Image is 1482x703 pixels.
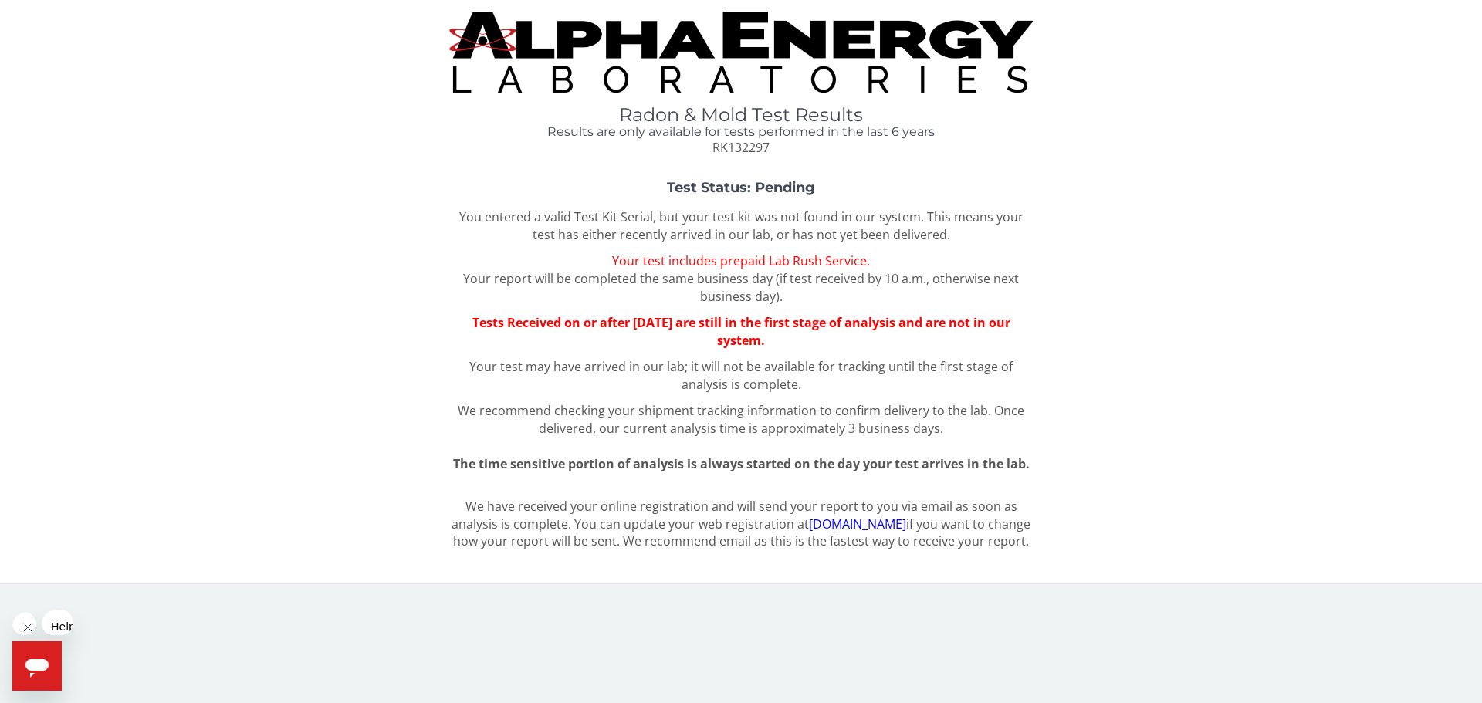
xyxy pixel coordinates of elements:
[539,402,1024,437] span: Once delivered, our current analysis time is approximately 3 business days.
[449,498,1033,551] p: We have received your online registration and will send your report to you via email as soon as a...
[453,455,1030,472] span: The time sensitive portion of analysis is always started on the day your test arrives in the lab.
[9,11,34,23] span: Help
[458,402,991,419] span: We recommend checking your shipment tracking information to confirm delivery to the lab.
[12,612,36,635] iframe: Close message
[667,179,815,196] strong: Test Status: Pending
[612,252,870,269] span: Your test includes prepaid Lab Rush Service.
[472,314,1010,349] span: Tests Received on or after [DATE] are still in the first stage of analysis and are not in our sys...
[809,515,906,532] a: [DOMAIN_NAME]
[42,610,73,635] iframe: Message from company
[449,208,1033,244] p: You entered a valid Test Kit Serial, but your test kit was not found in our system. This means yo...
[449,358,1033,394] p: Your test may have arrived in our lab; it will not be available for tracking until the first stag...
[712,139,770,156] span: RK132297
[12,641,62,691] iframe: Button to launch messaging window
[449,125,1033,139] h4: Results are only available for tests performed in the last 6 years
[449,12,1033,93] img: TightCrop.jpg
[449,105,1033,125] h1: Radon & Mold Test Results
[449,252,1033,306] p: Your report will be completed the same business day (if test received by 10 a.m., otherwise next ...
